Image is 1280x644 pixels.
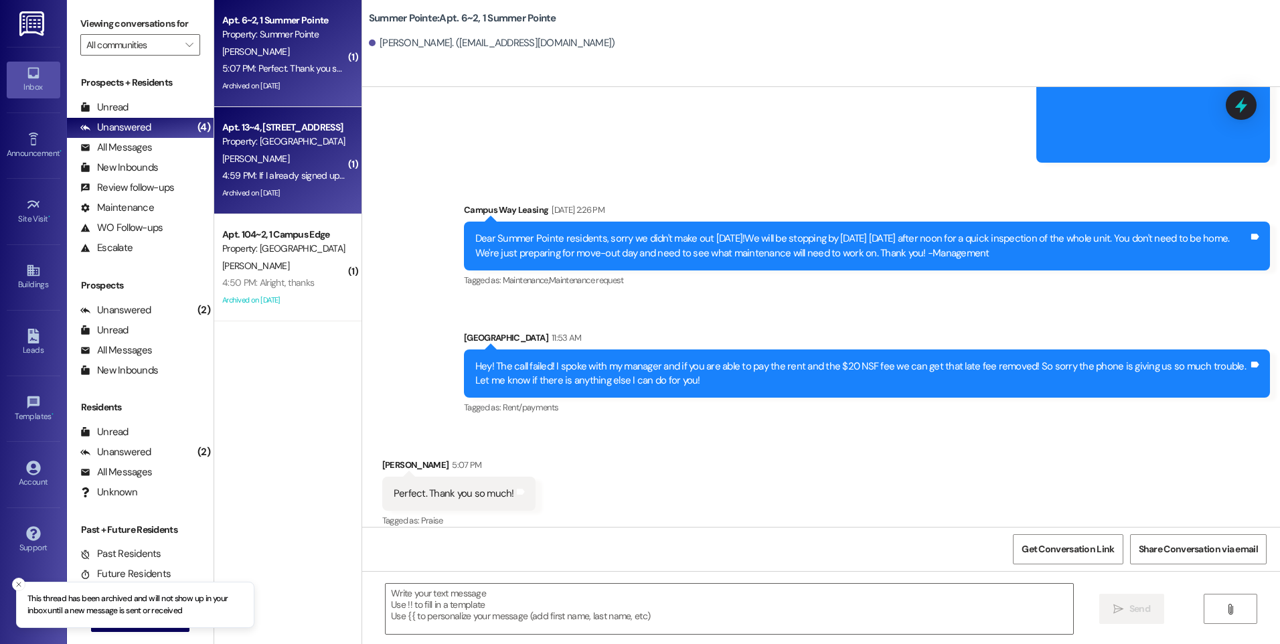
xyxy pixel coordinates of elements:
div: Unread [80,323,129,337]
a: Account [7,457,60,493]
div: Prospects [67,278,214,293]
div: Apt. 13~4, [STREET_ADDRESS] [222,120,346,135]
div: Review follow-ups [80,181,174,195]
div: Dear Summer Pointe residents, sorry we didn't make out [DATE]!We will be stopping by [DATE] [DATE... [475,232,1249,260]
span: Praise [421,515,443,526]
div: Tagged as: [464,398,1270,417]
input: All communities [86,34,179,56]
i:  [185,39,193,50]
span: Rent/payments [503,402,559,413]
div: Unanswered [80,445,151,459]
a: Leads [7,325,60,361]
div: New Inbounds [80,364,158,378]
iframe: Download https://res.cloudinary.com/residesk/image/upload/v1753468726/ztcz6qvzhley9bm15vvf.pdf [1048,52,1249,153]
div: Property: Summer Pointe [222,27,346,42]
div: Perfect. Thank you so much! [394,487,514,501]
div: New Inbounds [80,161,158,175]
span: • [60,147,62,156]
i:  [1113,604,1123,615]
div: Property: [GEOGRAPHIC_DATA] [222,135,346,149]
b: Summer Pointe: Apt. 6~2, 1 Summer Pointe [369,11,556,25]
span: • [52,410,54,419]
i:  [1225,604,1235,615]
div: 5:07 PM [449,458,481,472]
div: Apt. 104~2, 1 Campus Edge [222,228,346,242]
div: [GEOGRAPHIC_DATA] [464,331,1270,349]
div: Unread [80,425,129,439]
img: ResiDesk Logo [19,11,47,36]
label: Viewing conversations for [80,13,200,34]
div: Past Residents [80,547,161,561]
div: Apt. 6~2, 1 Summer Pointe [222,13,346,27]
div: Unanswered [80,120,151,135]
div: (2) [194,442,214,463]
span: Get Conversation Link [1022,542,1114,556]
div: Unread [80,100,129,114]
div: Archived on [DATE] [221,78,347,94]
div: WO Follow-ups [80,221,163,235]
span: [PERSON_NAME] [222,46,289,58]
span: [PERSON_NAME] [222,153,289,165]
div: Unknown [80,485,137,499]
div: Unanswered [80,303,151,317]
div: Hey! The call failed! I spoke with my manager and if you are able to pay the rent and the $20 NSF... [475,359,1249,388]
span: Share Conversation via email [1139,542,1258,556]
span: Maintenance , [503,274,549,286]
button: Send [1099,594,1164,624]
div: Past + Future Residents [67,523,214,537]
div: 11:53 AM [548,331,582,345]
div: All Messages [80,465,152,479]
div: 5:07 PM: Perfect. Thank you so much! [222,62,368,74]
button: Share Conversation via email [1130,534,1267,564]
a: Inbox [7,62,60,98]
div: [PERSON_NAME]. ([EMAIL_ADDRESS][DOMAIN_NAME]) [369,36,615,50]
span: [PERSON_NAME] [222,260,289,272]
div: 4:50 PM: Alright, thanks [222,276,314,289]
a: Templates • [7,391,60,427]
button: Close toast [12,578,25,591]
div: Archived on [DATE] [221,185,347,202]
button: Get Conversation Link [1013,534,1123,564]
div: Prospects + Residents [67,76,214,90]
span: Send [1129,602,1150,616]
div: Maintenance [80,201,154,215]
span: Maintenance request [549,274,624,286]
div: Future Residents [80,567,171,581]
div: Campus Way Leasing [464,203,1270,222]
div: (2) [194,300,214,321]
div: Archived on [DATE] [221,292,347,309]
span: • [48,212,50,222]
div: 4:59 PM: If I already signed up to renew my parking permit, what else do I need to do to ensure I... [222,169,738,181]
div: [DATE] 2:26 PM [548,203,605,217]
p: This thread has been archived and will not show up in your inbox until a new message is sent or r... [27,593,243,617]
div: (4) [194,117,214,138]
div: Tagged as: [464,270,1270,290]
a: Buildings [7,259,60,295]
div: Tagged as: [382,511,536,530]
a: Site Visit • [7,193,60,230]
a: Support [7,522,60,558]
div: Escalate [80,241,133,255]
div: Property: [GEOGRAPHIC_DATA] [222,242,346,256]
div: Residents [67,400,214,414]
div: [PERSON_NAME] [382,458,536,477]
div: All Messages [80,343,152,357]
div: All Messages [80,141,152,155]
